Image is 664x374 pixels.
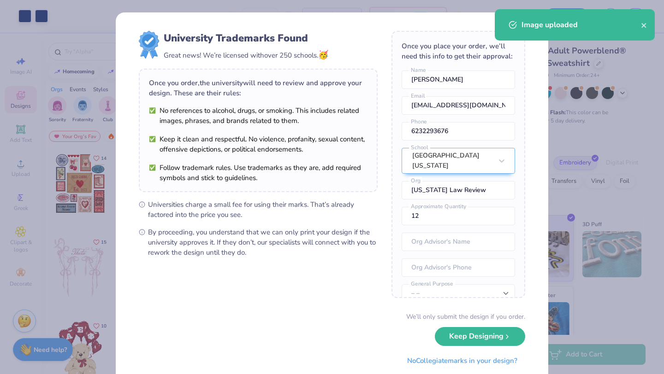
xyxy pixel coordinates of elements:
div: Image uploaded [522,19,641,30]
input: Phone [402,122,515,140]
li: Keep it clean and respectful. No violence, profanity, sexual content, offensive depictions, or po... [149,134,368,154]
input: Org Advisor's Name [402,233,515,251]
span: 🥳 [318,49,328,60]
input: Org [402,181,515,199]
div: [GEOGRAPHIC_DATA][US_STATE] [412,151,492,171]
div: University Trademarks Found [164,31,328,46]
button: NoCollegiatemarks in your design? [399,351,525,370]
button: close [641,19,647,30]
input: Email [402,96,515,115]
div: Once you place your order, we’ll need this info to get their approval: [402,41,515,61]
div: We’ll only submit the design if you order. [406,312,525,321]
input: Approximate Quantity [402,207,515,225]
img: license-marks-badge.png [139,31,159,58]
input: Org Advisor's Phone [402,258,515,277]
button: Keep Designing [435,327,525,346]
li: No references to alcohol, drugs, or smoking. This includes related images, phrases, and brands re... [149,105,368,126]
span: By proceeding, you understand that we can only print your design if the university approves it. I... [148,227,378,257]
div: Great news! We’re licensed with over 250 schools. [164,49,328,61]
div: Once you order, the university will need to review and approve your design. These are their rules: [149,78,368,98]
li: Follow trademark rules. Use trademarks as they are, add required symbols and stick to guidelines. [149,163,368,183]
input: Name [402,70,515,89]
span: Universities charge a small fee for using their marks. That’s already factored into the price you... [148,199,378,220]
